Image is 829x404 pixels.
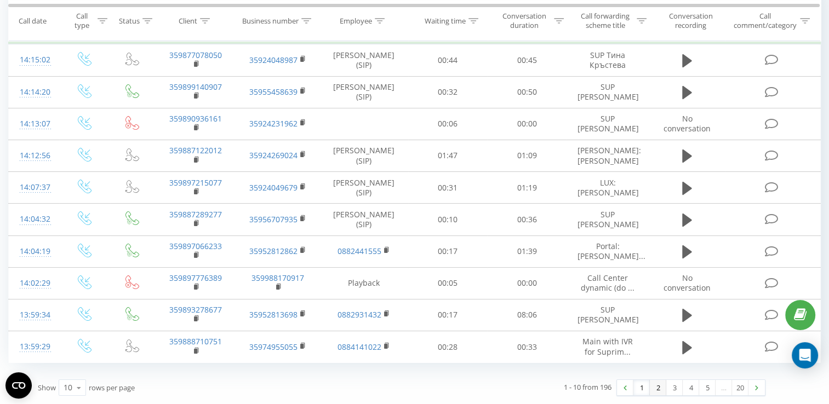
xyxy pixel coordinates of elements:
[20,82,48,103] div: 14:14:20
[487,44,567,76] td: 00:45
[732,380,748,395] a: 20
[249,118,298,129] a: 35924231962
[179,16,197,25] div: Client
[567,172,649,204] td: LUX: [PERSON_NAME]
[169,145,222,155] a: 359887122012
[249,246,298,256] a: 35952812862
[20,241,48,262] div: 14:04:19
[249,182,298,193] a: 35924049679
[408,204,488,235] td: 00:10
[733,11,797,30] div: Call comment/category
[792,342,818,368] div: Open Intercom Messenger
[89,383,135,393] span: rows per page
[567,76,649,108] td: SUP [PERSON_NAME]
[408,235,488,267] td: 00:17
[251,273,304,283] a: 359988170917
[699,380,716,395] a: 5
[408,267,488,299] td: 00:05
[564,382,611,393] div: 1 - 10 from 196
[567,140,649,171] td: [PERSON_NAME]: [PERSON_NAME]
[319,140,408,171] td: [PERSON_NAME] (SIP)
[567,204,649,235] td: SUP [PERSON_NAME]
[69,11,95,30] div: Call type
[578,241,645,261] span: Portal: [PERSON_NAME]...
[169,241,222,251] a: 359897066233
[582,336,633,356] span: Main with IVR for Suprim...
[319,76,408,108] td: [PERSON_NAME] (SIP)
[169,273,222,283] a: 359897776389
[487,235,567,267] td: 01:39
[408,76,488,108] td: 00:32
[169,177,222,188] a: 359897215077
[242,16,299,25] div: Business number
[567,44,649,76] td: SUP Тина Кръстева
[408,140,488,171] td: 01:47
[408,172,488,204] td: 00:31
[487,76,567,108] td: 00:50
[567,108,649,140] td: SUP [PERSON_NAME]
[5,372,32,399] button: Open CMP widget
[659,11,723,30] div: Conversation recording
[20,336,48,357] div: 13:59:29
[338,342,381,352] a: 0884141022
[664,113,711,134] span: No conversation
[249,342,298,352] a: 35974955055
[20,177,48,198] div: 14:07:37
[664,273,711,293] span: No conversation
[169,50,222,60] a: 359877078050
[581,273,634,293] span: Call Center dynamic (do ...
[487,204,567,235] td: 00:36
[249,150,298,160] a: 35924269024
[249,214,298,224] a: 35956707935
[425,16,466,25] div: Waiting time
[20,304,48,326] div: 13:59:34
[319,267,408,299] td: Playback
[169,82,222,92] a: 359899140907
[487,331,567,363] td: 00:33
[169,113,222,124] a: 359890936161
[38,383,56,393] span: Show
[633,380,650,395] a: 1
[650,380,666,395] a: 2
[487,172,567,204] td: 01:19
[169,304,222,315] a: 359893278677
[319,204,408,235] td: [PERSON_NAME] (SIP)
[20,113,48,135] div: 14:13:07
[20,209,48,230] div: 14:04:32
[319,172,408,204] td: [PERSON_NAME] (SIP)
[249,55,298,65] a: 35924048987
[319,44,408,76] td: [PERSON_NAME] (SIP)
[338,309,381,320] a: 0882931432
[683,380,699,395] a: 4
[338,246,381,256] a: 0882441555
[408,331,488,363] td: 00:28
[249,309,298,320] a: 35952813698
[716,380,732,395] div: …
[64,382,72,393] div: 10
[487,140,567,171] td: 01:09
[249,86,298,97] a: 35955458639
[20,145,48,166] div: 14:12:56
[666,380,683,395] a: 3
[487,299,567,331] td: 08:06
[20,273,48,294] div: 14:02:29
[567,299,649,331] td: SUP [PERSON_NAME]
[169,336,222,347] a: 359888710751
[408,44,488,76] td: 00:44
[487,267,567,299] td: 00:00
[19,16,47,25] div: Call date
[497,11,551,30] div: Conversation duration
[408,108,488,140] td: 00:06
[119,16,140,25] div: Status
[576,11,634,30] div: Call forwarding scheme title
[20,49,48,71] div: 14:15:02
[340,16,372,25] div: Employee
[169,209,222,220] a: 359887289277
[487,108,567,140] td: 00:00
[408,299,488,331] td: 00:17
